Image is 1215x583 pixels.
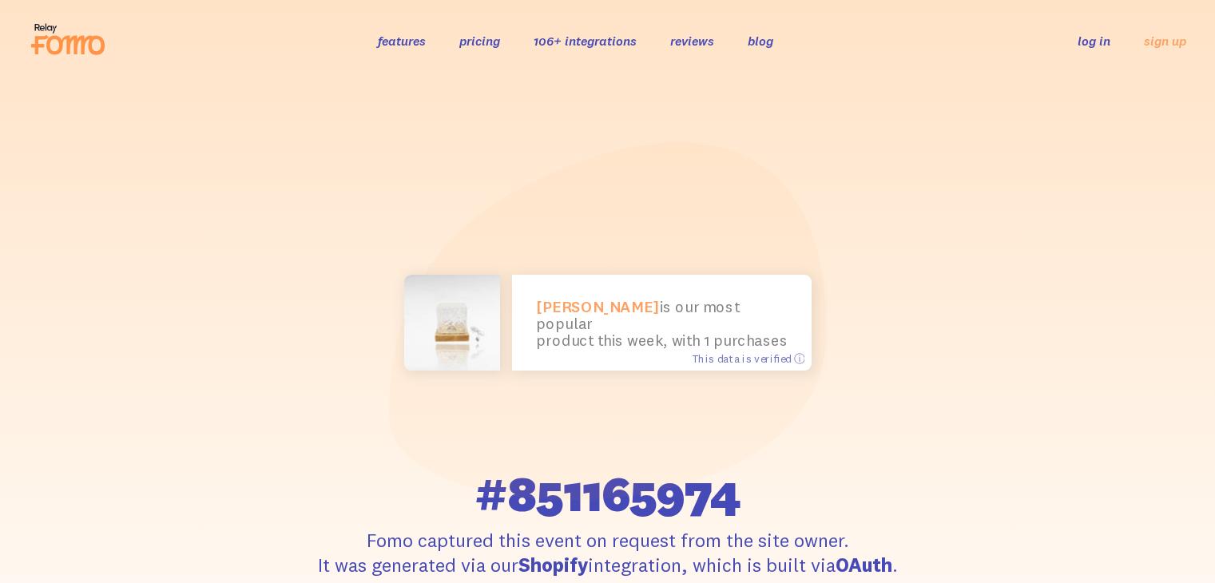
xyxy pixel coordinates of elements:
strong: OAuth [836,553,892,577]
a: sign up [1144,33,1186,50]
p: Fomo captured this event on request from the site owner. It was generated via our integration, wh... [314,528,902,577]
a: reviews [670,33,714,49]
span: This data is verified ⓘ [692,351,804,365]
a: blog [748,33,773,49]
a: [PERSON_NAME] [536,296,660,315]
strong: Shopify [518,553,588,577]
a: pricing [459,33,500,49]
a: 106+ integrations [534,33,637,49]
img: SleepAidLightCube-1_small.jpg [404,275,500,371]
p: is our most popular product this week, with 1 purchases [536,297,788,348]
a: log in [1078,33,1110,49]
span: #851165974 [474,469,741,518]
a: features [378,33,426,49]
